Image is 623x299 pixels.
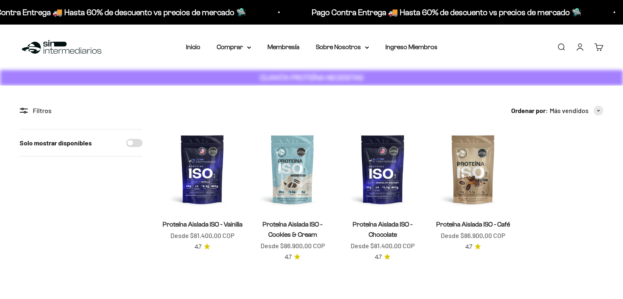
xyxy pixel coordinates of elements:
[260,73,363,82] strong: CUANTA PROTEÍNA NECESITAS
[20,105,143,116] div: Filtros
[217,42,251,52] summary: Comprar
[441,230,505,241] sale-price: Desde $86.900,00 COP
[375,253,390,262] a: 4.74.7 de 5.0 estrellas
[263,221,322,238] a: Proteína Aislada ISO - Cookies & Cream
[465,242,472,251] span: 4.7
[195,242,210,251] a: 4.74.7 de 5.0 estrellas
[351,240,415,251] sale-price: Desde $81.400,00 COP
[375,253,382,262] span: 4.7
[267,43,299,50] a: Membresía
[163,221,242,228] a: Proteína Aislada ISO - Vainilla
[511,105,548,116] span: Ordenar por:
[285,253,292,262] span: 4.7
[465,242,481,251] a: 4.74.7 de 5.0 estrellas
[261,240,325,251] sale-price: Desde $86.900,00 COP
[353,221,412,238] a: Proteína Aislada ISO - Chocolate
[436,221,510,228] a: Proteína Aislada ISO - Café
[385,43,437,50] a: Ingreso Miembros
[550,105,589,116] span: Más vendidos
[170,230,234,241] sale-price: Desde $81.400,00 COP
[186,43,200,50] a: Inicio
[20,138,92,148] label: Solo mostrar disponibles
[550,105,603,116] button: Más vendidos
[195,242,202,251] span: 4.7
[285,253,300,262] a: 4.74.7 de 5.0 estrellas
[316,42,369,52] summary: Sobre Nosotros
[211,6,481,19] p: Pago Contra Entrega 🚚 Hasta 60% de descuento vs precios de mercado 🛸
